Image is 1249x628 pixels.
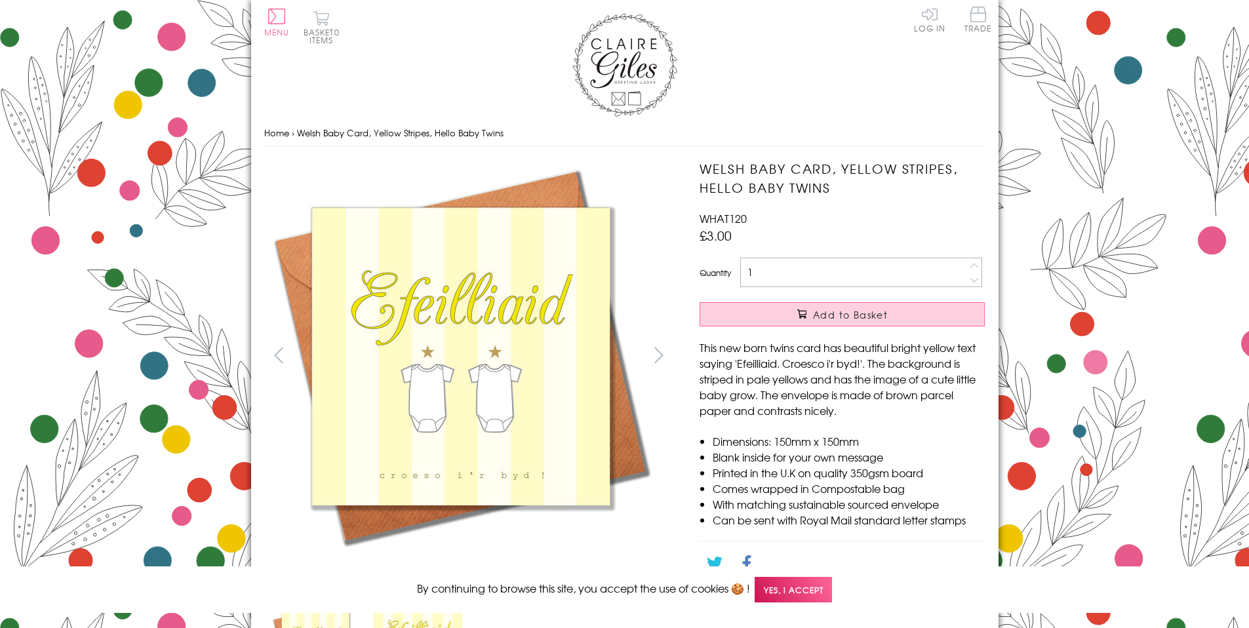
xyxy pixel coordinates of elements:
[713,496,985,512] li: With matching sustainable sourced envelope
[713,449,985,465] li: Blank inside for your own message
[700,226,732,245] span: £3.00
[264,159,658,553] img: Welsh Baby Card, Yellow Stripes, Hello Baby Twins
[700,210,747,226] span: WHAT120
[572,13,677,117] img: Claire Giles Greetings Cards
[264,120,985,147] nav: breadcrumbs
[755,577,832,602] span: Yes, I accept
[700,267,731,279] label: Quantity
[914,7,945,32] a: Log In
[713,433,985,449] li: Dimensions: 150mm x 150mm
[644,340,673,370] button: next
[297,127,504,139] span: Welsh Baby Card, Yellow Stripes, Hello Baby Twins
[713,512,985,528] li: Can be sent with Royal Mail standard letter stamps
[264,127,289,139] a: Home
[700,159,985,197] h1: Welsh Baby Card, Yellow Stripes, Hello Baby Twins
[713,465,985,481] li: Printed in the U.K on quality 350gsm board
[304,10,340,44] button: Basket0 items
[700,340,985,418] p: This new born twins card has beautiful bright yellow text saying 'Efeilliaid. Croesco i'r byd!'. ...
[264,9,290,36] button: Menu
[964,7,992,32] span: Trade
[292,127,294,139] span: ›
[964,7,992,35] a: Trade
[700,302,985,326] button: Add to Basket
[713,481,985,496] li: Comes wrapped in Compostable bag
[264,340,294,370] button: prev
[813,308,888,321] span: Add to Basket
[309,26,340,46] span: 0 items
[264,26,290,38] span: Menu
